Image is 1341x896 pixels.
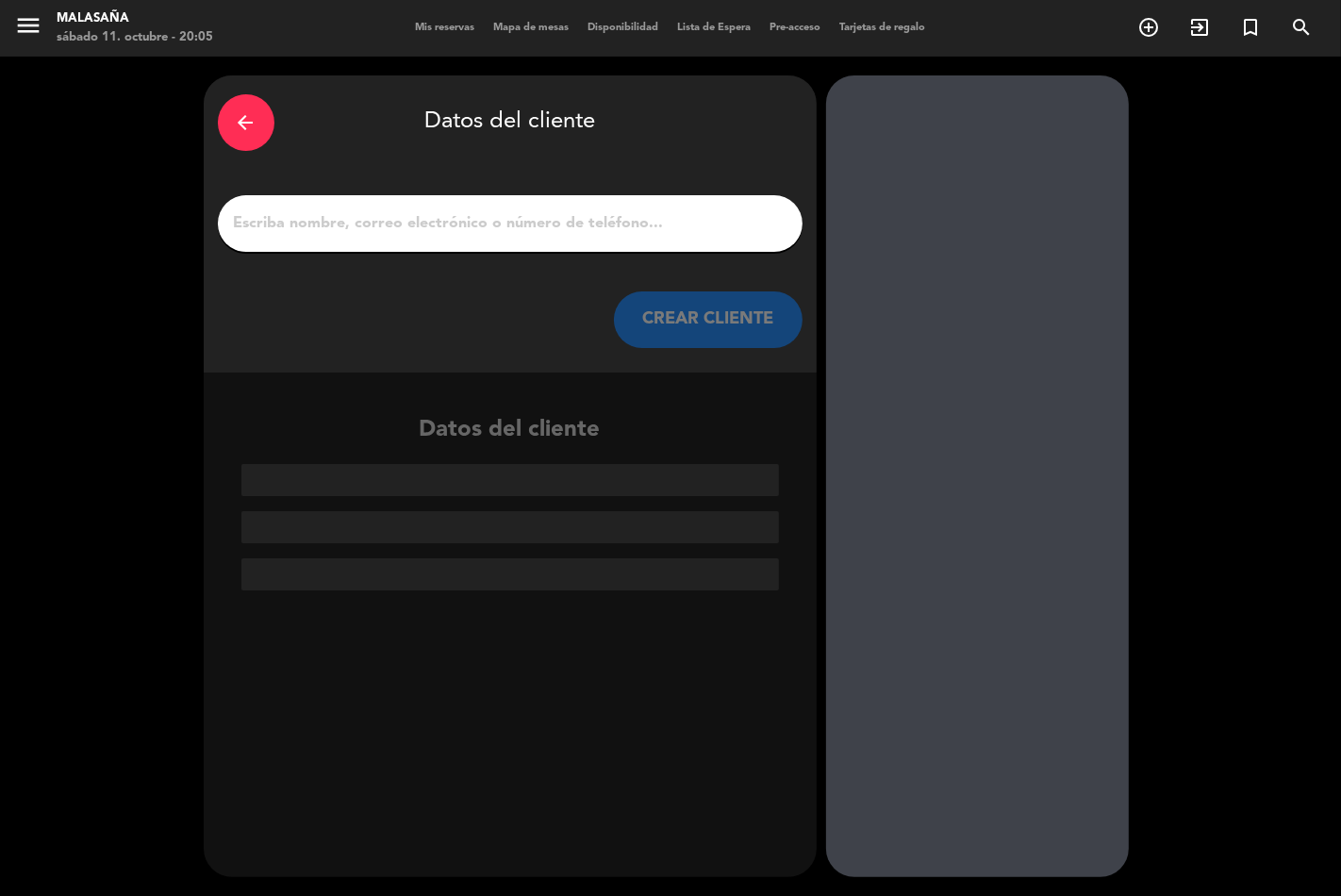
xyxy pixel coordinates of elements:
[218,90,803,156] div: Datos del cliente
[1188,16,1211,39] i: exit_to_app
[57,28,213,47] div: sábado 11. octubre - 20:05
[232,210,788,237] input: Escriba nombre, correo electrónico o número de teléfono...
[1239,16,1262,39] i: turned_in_not
[761,23,831,33] span: Pre-acceso
[1137,16,1160,39] i: add_circle_outline
[831,23,935,33] span: Tarjetas de regalo
[14,11,42,40] i: menu
[614,291,803,348] button: CREAR CLIENTE
[57,9,213,28] div: Malasaña
[485,23,579,33] span: Mapa de mesas
[579,23,669,33] span: Disponibilidad
[669,23,761,33] span: Lista de Espera
[1290,16,1313,39] i: search
[406,23,485,33] span: Mis reservas
[14,11,42,46] button: menu
[204,412,817,590] div: Datos del cliente
[235,111,257,134] i: arrow_back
